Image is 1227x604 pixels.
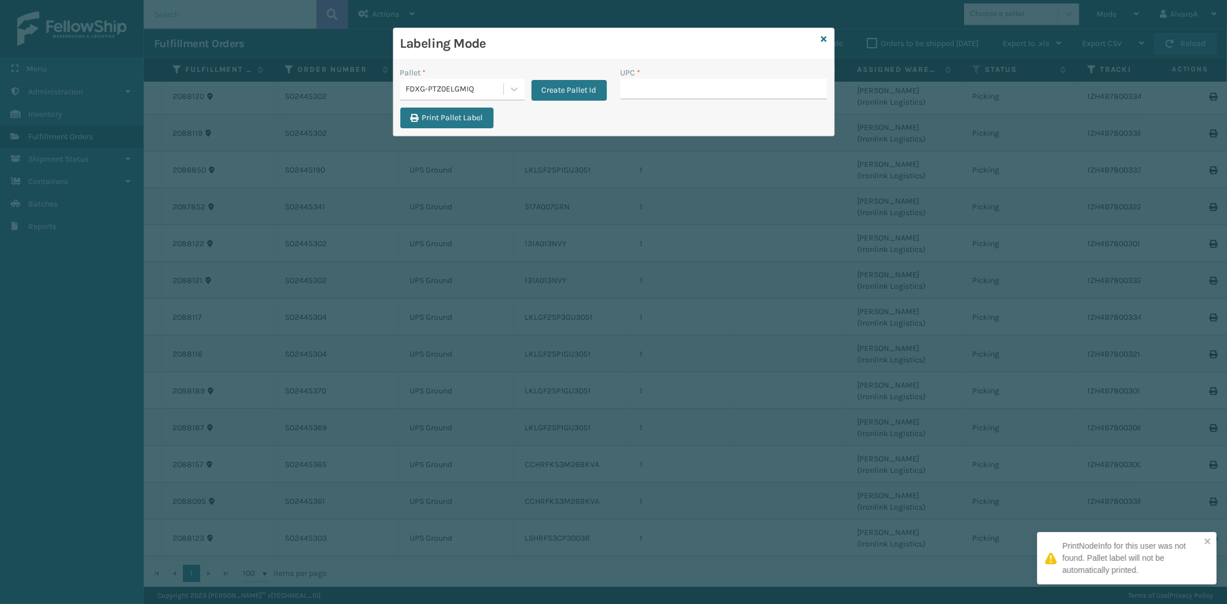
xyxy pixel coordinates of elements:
button: Print Pallet Label [400,108,494,128]
h3: Labeling Mode [400,35,817,52]
label: UPC [621,67,641,79]
button: close [1204,537,1212,548]
button: Create Pallet Id [532,80,607,101]
div: FDXG-PTZ0ELGMIQ [406,83,504,95]
div: PrintNodeInfo for this user was not found. Pallet label will not be automatically printed. [1062,540,1201,576]
label: Pallet [400,67,426,79]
